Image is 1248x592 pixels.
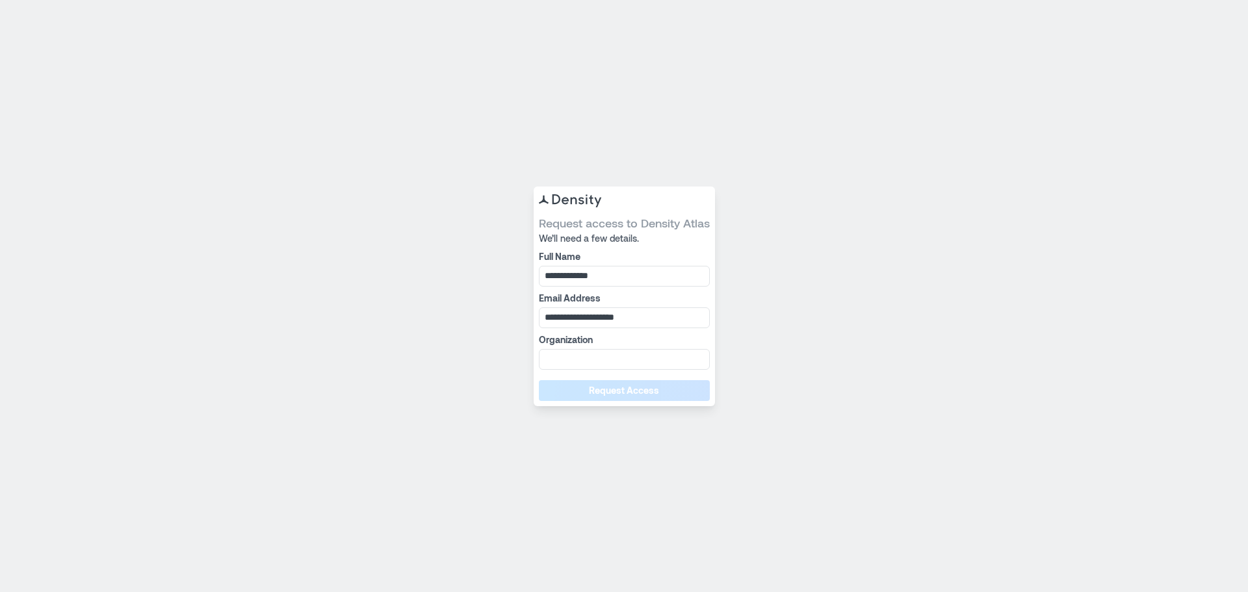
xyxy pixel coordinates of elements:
[539,232,710,245] span: We’ll need a few details.
[539,292,707,305] label: Email Address
[539,215,710,231] span: Request access to Density Atlas
[539,250,707,263] label: Full Name
[539,333,707,346] label: Organization
[539,380,710,401] button: Request Access
[589,384,659,397] span: Request Access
